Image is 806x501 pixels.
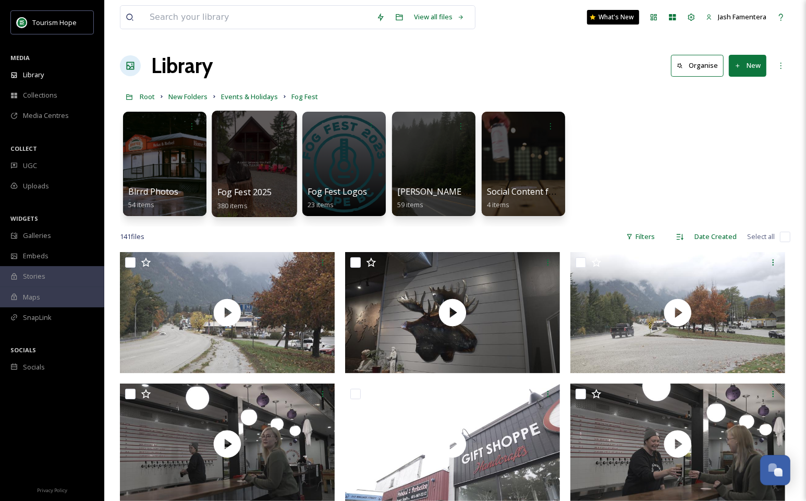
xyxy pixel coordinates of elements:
[747,232,775,242] span: Select all
[760,455,790,485] button: Open Chat
[23,231,51,241] span: Galleries
[10,54,30,62] span: MEDIA
[217,186,272,198] span: Fog Fest 2025
[397,186,500,197] span: [PERSON_NAME]'s Photos
[10,214,38,222] span: WIDGETS
[308,186,367,197] span: Fog Fest Logos
[487,200,509,209] span: 4 items
[409,7,470,27] a: View all files
[23,181,49,191] span: Uploads
[144,6,371,29] input: Search your library
[23,70,44,80] span: Library
[345,252,560,373] img: thumbnail
[151,50,213,81] a: Library
[23,313,52,323] span: SnapLink
[10,346,36,354] span: SOCIALS
[397,187,500,209] a: [PERSON_NAME]'s Photos59 items
[217,200,248,210] span: 380 items
[308,200,334,209] span: 23 items
[217,187,272,210] a: Fog Fest 2025380 items
[120,252,335,373] img: thumbnail
[23,292,40,302] span: Maps
[23,362,45,372] span: Socials
[140,92,155,101] span: Root
[291,90,318,103] a: Fog Fest
[729,55,766,76] button: New
[128,200,154,209] span: 54 items
[221,90,278,103] a: Events & Holidays
[23,111,69,121] span: Media Centres
[701,7,772,27] a: Jash Famentera
[140,90,155,103] a: Root
[32,18,77,27] span: Tourism Hope
[23,251,48,261] span: Embeds
[17,17,27,28] img: logo.png
[308,187,367,209] a: Fog Fest Logos23 items
[487,187,625,209] a: Social Content from Previous Years4 items
[487,186,625,197] span: Social Content from Previous Years
[570,252,785,373] img: thumbnail
[23,90,57,100] span: Collections
[397,200,423,209] span: 59 items
[10,145,37,152] span: COLLECT
[671,55,724,76] button: Organise
[37,487,67,494] span: Privacy Policy
[221,92,278,101] span: Events & Holidays
[128,186,178,197] span: Blrrd Photos
[128,187,178,209] a: Blrrd Photos54 items
[120,232,144,242] span: 141 file s
[37,483,67,496] a: Privacy Policy
[689,226,742,247] div: Date Created
[718,12,766,21] span: Jash Famentera
[168,90,207,103] a: New Folders
[621,226,660,247] div: Filters
[168,92,207,101] span: New Folders
[23,271,45,281] span: Stories
[587,10,639,25] a: What's New
[23,161,37,171] span: UGC
[291,92,318,101] span: Fog Fest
